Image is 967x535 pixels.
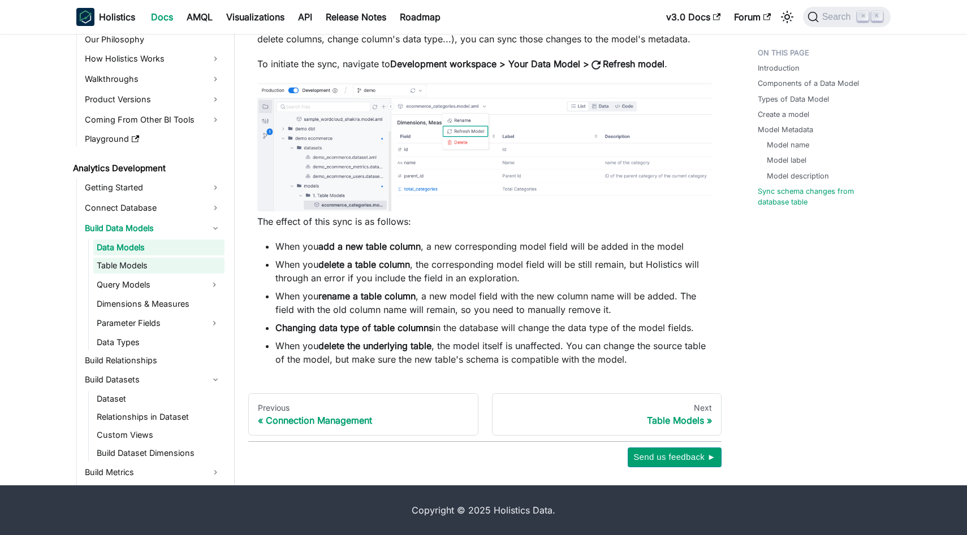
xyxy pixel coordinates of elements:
[502,403,713,413] div: Next
[492,393,722,436] a: NextTable Models
[93,296,225,312] a: Dimensions & Measures
[81,371,225,389] a: Build Datasets
[633,450,716,464] span: Send us feedback ►
[275,289,713,316] li: When you , a new model field with the new column name will be added. The field with the old colum...
[93,445,225,461] a: Build Dataset Dimensions
[767,171,829,181] a: Model description
[393,8,447,26] a: Roadmap
[803,7,891,27] button: Search (Command+K)
[81,90,225,108] a: Product Versions
[767,140,809,150] a: Model name
[275,258,713,285] li: When you , the corresponding model field will be still remain, but Holistics will through an erro...
[93,240,225,255] a: Data Models
[257,215,713,228] p: The effect of this sync is as follows:
[93,334,225,350] a: Data Types
[318,340,431,351] strong: delete the underlying table
[81,50,225,68] a: How Holistics Works
[258,403,469,413] div: Previous
[502,415,713,426] div: Table Models
[758,94,829,105] a: Types of Data Model
[275,321,713,334] li: in the database will change the data type of the model fields.
[758,78,859,89] a: Components of a Data Model
[219,8,291,26] a: Visualizations
[76,8,94,26] img: Holistics
[204,314,225,332] button: Expand sidebar category 'Parameter Fields'
[204,276,225,294] button: Expand sidebar category 'Query Models'
[81,484,225,499] a: Import CSV & Google Sheets
[390,58,664,69] strong: Development workspace > Your Data Model > Refresh model
[767,155,806,166] a: Model label
[93,314,204,332] a: Parameter Fields
[81,179,225,197] a: Getting Started
[257,57,713,72] p: To initiate the sync, navigate to .
[124,503,843,517] div: Copyright © 2025 Holistics Data.
[81,131,225,147] a: Playground
[81,199,225,217] a: Connect Database
[871,11,883,21] kbd: K
[180,8,219,26] a: AMQL
[758,109,809,120] a: Create a model
[76,8,135,26] a: HolisticsHolistics
[248,393,722,436] nav: Docs pages
[758,186,884,207] a: Sync schema changes from database table
[258,415,469,426] div: Connection Management
[81,70,225,88] a: Walkthroughs
[819,12,858,22] span: Search
[628,447,722,467] button: Send us feedback ►
[81,219,225,237] a: Build Data Models
[93,409,225,425] a: Relationships in Dataset
[93,258,225,273] a: Table Models
[93,391,225,407] a: Dataset
[778,8,796,26] button: Switch between dark and light mode (currently light mode)
[275,339,713,366] li: When you , the model itself is unaffected. You can change the source table of the model, but make...
[318,241,421,252] strong: add a new table column
[70,160,225,176] a: Analytics Development
[81,111,225,129] a: Coming From Other BI Tools
[99,10,135,24] b: Holistics
[81,463,225,481] a: Build Metrics
[589,58,603,72] span: refresh
[659,8,727,26] a: v3.0 Docs
[81,32,225,47] a: Our Philosophy
[248,393,478,436] a: PreviousConnection Management
[144,8,180,26] a: Docs
[318,290,416,302] strong: rename a table column
[81,353,225,368] a: Build Relationships
[318,259,410,270] strong: delete a table column
[319,8,393,26] a: Release Notes
[93,276,204,294] a: Query Models
[758,63,800,73] a: Introduction
[93,427,225,443] a: Custom Views
[727,8,778,26] a: Forum
[275,240,713,253] li: When you , a new corresponding model field will be added in the model
[291,8,319,26] a: API
[275,322,433,333] strong: Changing data type of table columns
[758,124,813,135] a: Model Metadata
[857,11,869,21] kbd: ⌘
